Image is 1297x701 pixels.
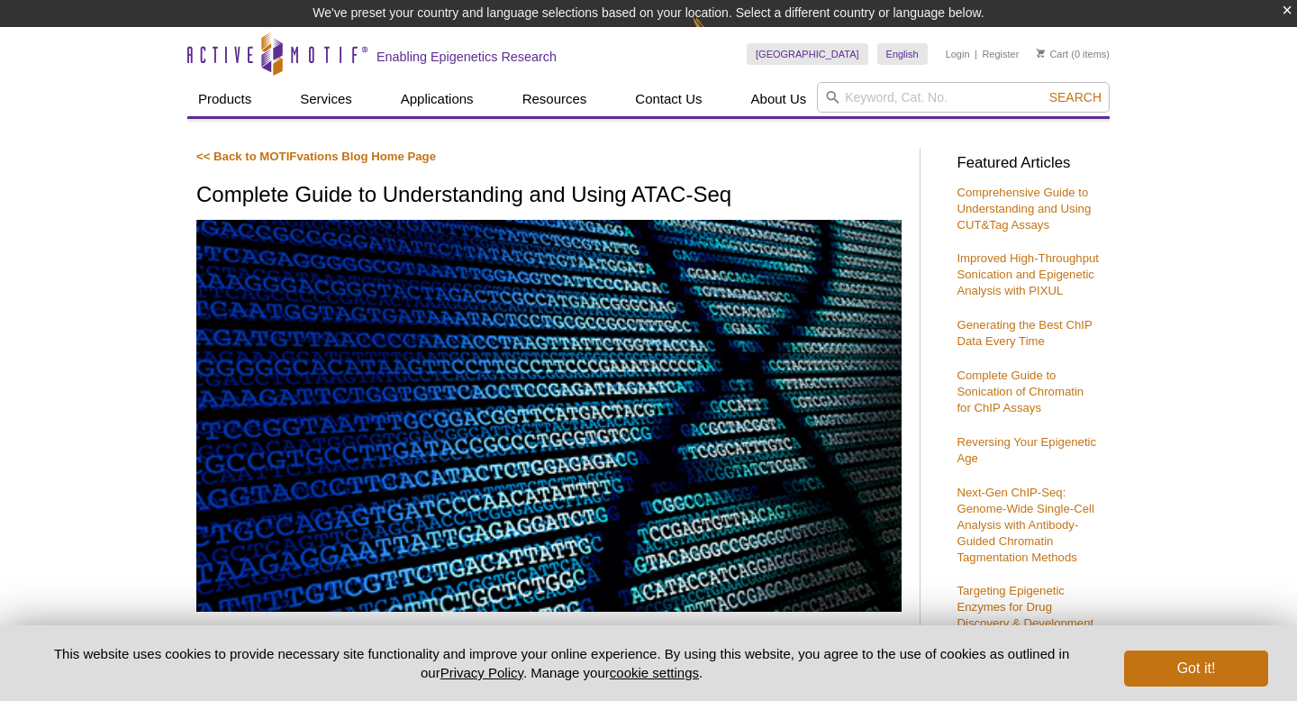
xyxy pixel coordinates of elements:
img: Your Cart [1037,49,1045,58]
a: Applications [390,82,485,116]
a: [GEOGRAPHIC_DATA] [747,43,868,65]
img: Change Here [692,14,739,56]
a: Resources [512,82,598,116]
a: Reversing Your Epigenetic Age [957,435,1096,465]
li: (0 items) [1037,43,1110,65]
a: Cart [1037,48,1068,60]
button: Got it! [1124,651,1268,687]
h1: Complete Guide to Understanding and Using ATAC-Seq [196,183,902,209]
a: Next-Gen ChIP-Seq: Genome-Wide Single-Cell Analysis with Antibody-Guided Chromatin Tagmentation M... [957,486,1093,564]
a: Contact Us [624,82,712,116]
img: ATAC-Seq [196,220,902,612]
a: Services [289,82,363,116]
button: Search [1044,89,1107,105]
a: English [877,43,928,65]
button: cookie settings [610,665,699,680]
a: Targeting Epigenetic Enzymes for Drug Discovery & Development [957,584,1093,630]
a: Generating the Best ChIP Data Every Time [957,318,1092,348]
a: Privacy Policy [440,665,523,680]
h2: Enabling Epigenetics Research [376,49,557,65]
a: About Us [740,82,818,116]
a: Comprehensive Guide to Understanding and Using CUT&Tag Assays [957,186,1091,232]
h3: Featured Articles [957,156,1101,171]
li: | [975,43,977,65]
a: << Back to MOTIFvations Blog Home Page [196,150,436,163]
input: Keyword, Cat. No. [817,82,1110,113]
p: This website uses cookies to provide necessary site functionality and improve your online experie... [29,644,1094,682]
a: Improved High-Throughput Sonication and Epigenetic Analysis with PIXUL [957,251,1099,297]
a: Complete Guide to Sonication of Chromatin for ChIP Assays [957,369,1084,414]
a: Register [982,48,1019,60]
span: Search [1049,90,1102,105]
a: Login [946,48,970,60]
a: Products [187,82,262,116]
